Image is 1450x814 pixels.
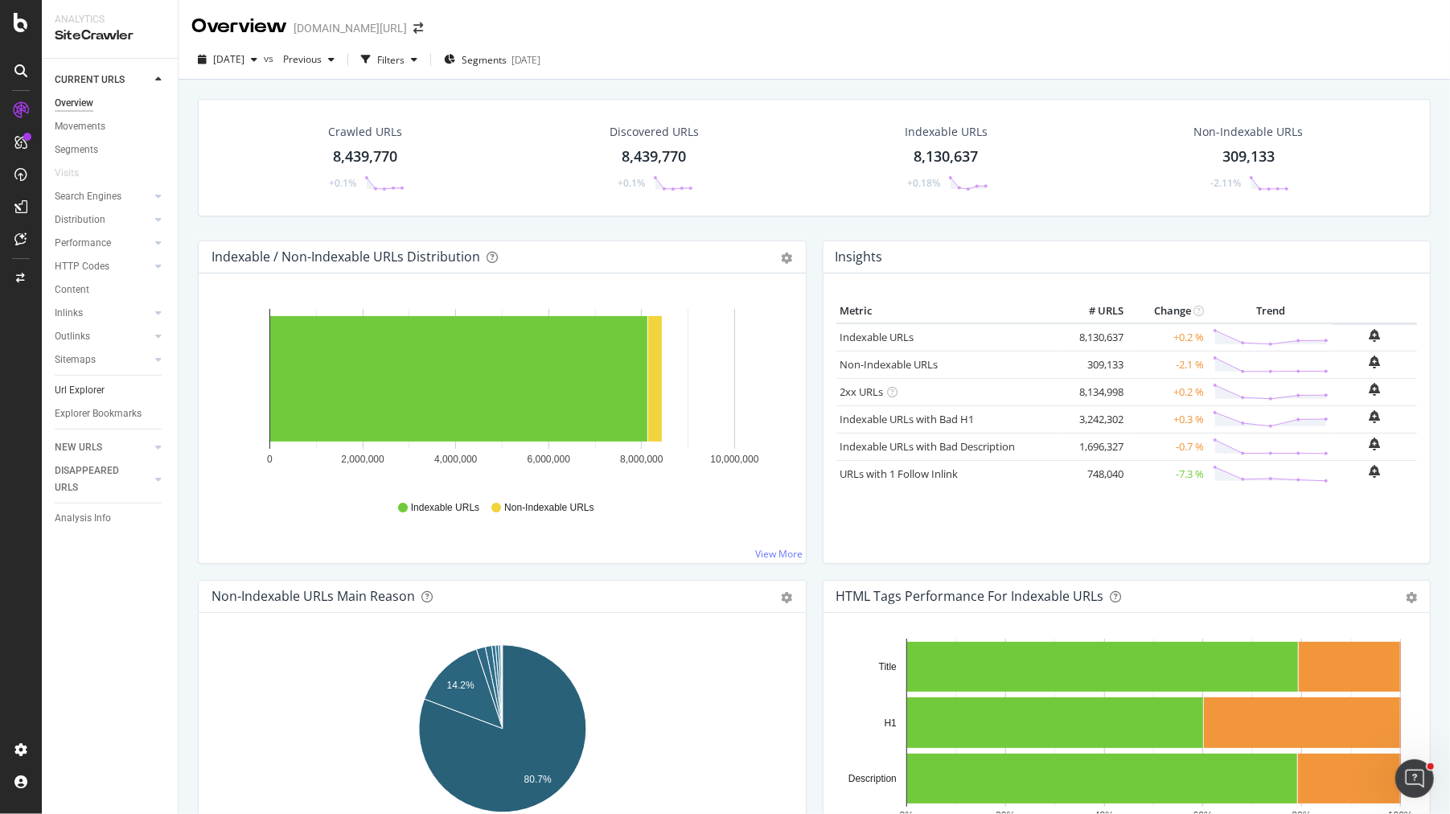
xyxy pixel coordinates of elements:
[55,165,95,182] a: Visits
[504,501,594,515] span: Non-Indexable URLs
[55,188,150,205] a: Search Engines
[55,405,166,422] a: Explorer Bookmarks
[191,13,287,40] div: Overview
[1370,383,1381,396] div: bell-plus
[55,282,89,298] div: Content
[55,165,79,182] div: Visits
[914,146,979,167] div: 8,130,637
[1193,124,1303,140] div: Non-Indexable URLs
[618,176,645,190] div: +0.1%
[905,124,988,140] div: Indexable URLs
[55,351,96,368] div: Sitemaps
[1370,410,1381,423] div: bell-plus
[55,282,166,298] a: Content
[55,405,142,422] div: Explorer Bookmarks
[884,717,897,729] text: H1
[1064,378,1128,405] td: 8,134,998
[1370,465,1381,478] div: bell-plus
[1064,351,1128,378] td: 309,133
[377,53,405,67] div: Filters
[1128,351,1209,378] td: -2.1 %
[329,176,356,190] div: +0.1%
[55,328,90,345] div: Outlinks
[264,51,277,65] span: vs
[55,95,166,112] a: Overview
[1128,460,1209,487] td: -7.3 %
[907,176,940,190] div: +0.18%
[341,454,384,465] text: 2,000,000
[191,47,264,72] button: [DATE]
[55,118,166,135] a: Movements
[620,454,663,465] text: 8,000,000
[55,328,150,345] a: Outlinks
[55,27,165,45] div: SiteCrawler
[1395,759,1434,798] iframe: Intercom live chat
[1064,433,1128,460] td: 1,696,327
[610,124,699,140] div: Discovered URLs
[277,47,341,72] button: Previous
[511,53,540,67] div: [DATE]
[622,146,686,167] div: 8,439,770
[212,249,480,265] div: Indexable / Non-Indexable URLs Distribution
[840,384,884,399] a: 2xx URLs
[1064,323,1128,351] td: 8,130,637
[213,52,244,66] span: 2025 Sep. 26th
[1064,405,1128,433] td: 3,242,302
[55,212,105,228] div: Distribution
[1128,299,1209,323] th: Change
[437,47,547,72] button: Segments[DATE]
[1064,299,1128,323] th: # URLS
[55,305,150,322] a: Inlinks
[333,146,397,167] div: 8,439,770
[55,258,109,275] div: HTTP Codes
[447,680,474,691] text: 14.2%
[55,72,150,88] a: CURRENT URLS
[55,142,98,158] div: Segments
[294,20,407,36] div: [DOMAIN_NAME][URL]
[1370,329,1381,342] div: bell-plus
[55,439,150,456] a: NEW URLS
[212,299,794,486] svg: A chart.
[840,412,975,426] a: Indexable URLs with Bad H1
[1210,176,1241,190] div: -2.11%
[55,118,105,135] div: Movements
[55,462,136,496] div: DISAPPEARED URLS
[267,454,273,465] text: 0
[55,510,166,527] a: Analysis Info
[55,258,150,275] a: HTTP Codes
[55,351,150,368] a: Sitemaps
[55,235,111,252] div: Performance
[277,52,322,66] span: Previous
[413,23,423,34] div: arrow-right-arrow-left
[840,439,1016,454] a: Indexable URLs with Bad Description
[1222,146,1275,167] div: 309,133
[1128,378,1209,405] td: +0.2 %
[782,253,793,264] div: gear
[1128,405,1209,433] td: +0.3 %
[836,246,883,268] h4: Insights
[55,462,150,496] a: DISAPPEARED URLS
[462,53,507,67] span: Segments
[878,661,897,672] text: Title
[848,773,896,784] text: Description
[756,547,803,561] a: View More
[836,588,1104,604] div: HTML Tags Performance for Indexable URLs
[1370,356,1381,368] div: bell-plus
[1406,592,1417,603] div: gear
[1064,460,1128,487] td: 748,040
[55,235,150,252] a: Performance
[355,47,424,72] button: Filters
[524,774,552,785] text: 80.7%
[434,454,478,465] text: 4,000,000
[710,454,758,465] text: 10,000,000
[411,501,479,515] span: Indexable URLs
[55,188,121,205] div: Search Engines
[528,454,571,465] text: 6,000,000
[840,357,939,372] a: Non-Indexable URLs
[55,95,93,112] div: Overview
[840,330,914,344] a: Indexable URLs
[55,510,111,527] div: Analysis Info
[836,299,1064,323] th: Metric
[328,124,402,140] div: Crawled URLs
